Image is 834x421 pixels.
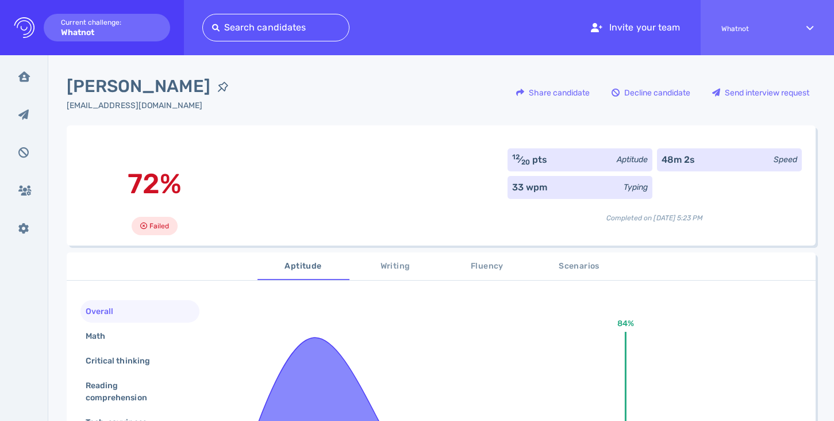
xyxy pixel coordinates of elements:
[774,154,797,166] div: Speed
[540,259,618,274] span: Scenarios
[448,259,526,274] span: Fluency
[83,303,127,320] div: Overall
[662,153,695,167] div: 48m 2s
[508,204,802,223] div: Completed on [DATE] 5:23 PM
[605,79,697,106] button: Decline candidate
[67,74,210,99] span: [PERSON_NAME]
[706,79,815,106] div: Send interview request
[67,99,236,112] div: Click to copy the email address
[721,25,786,33] span: Whatnot
[521,158,530,166] sub: 20
[512,153,520,161] sup: 12
[617,154,648,166] div: Aptitude
[356,259,435,274] span: Writing
[83,377,187,406] div: Reading comprehension
[510,79,596,106] button: Share candidate
[149,219,169,233] span: Failed
[512,181,547,194] div: 33 wpm
[264,259,343,274] span: Aptitude
[606,79,696,106] div: Decline candidate
[128,167,182,200] span: 72%
[510,79,595,106] div: Share candidate
[83,353,164,369] div: Critical thinking
[706,79,816,106] button: Send interview request
[512,153,548,167] div: ⁄ pts
[617,319,634,328] text: 84%
[624,181,648,193] div: Typing
[83,328,119,345] div: Math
